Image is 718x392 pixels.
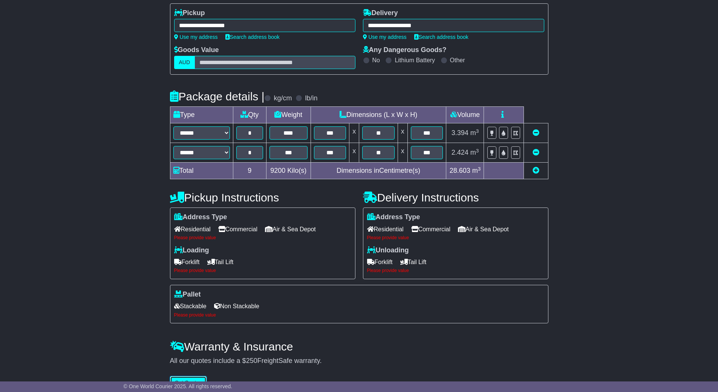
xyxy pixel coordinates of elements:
label: Pickup [174,9,205,17]
span: Air & Sea Depot [458,223,509,235]
label: Other [450,57,465,64]
div: All our quotes include a $ FreightSafe warranty. [170,357,548,365]
sup: 3 [476,128,479,134]
label: Pallet [174,291,201,299]
label: kg/cm [274,94,292,103]
a: Search address book [414,34,468,40]
span: © One World Courier 2025. All rights reserved. [124,383,233,389]
span: m [470,129,479,137]
span: Commercial [218,223,257,235]
sup: 3 [476,148,479,154]
td: x [349,143,359,163]
label: Goods Value [174,46,219,54]
td: Type [170,107,233,123]
span: Air & Sea Depot [265,223,316,235]
td: x [398,123,407,143]
label: Delivery [363,9,398,17]
span: Forklift [174,256,200,268]
span: Forklift [367,256,393,268]
a: Add new item [533,167,539,174]
td: 9 [233,163,266,179]
span: Non Stackable [214,300,259,312]
span: Residential [174,223,211,235]
label: Address Type [367,213,420,221]
label: Any Dangerous Goods? [363,46,447,54]
span: 3.394 [452,129,468,137]
div: Please provide value [174,268,351,273]
span: Residential [367,223,404,235]
span: Tail Lift [400,256,427,268]
sup: 3 [478,166,481,172]
a: Search address book [225,34,280,40]
label: Loading [174,246,209,255]
td: Total [170,163,233,179]
label: lb/in [305,94,317,103]
h4: Warranty & Insurance [170,340,548,353]
label: Unloading [367,246,409,255]
div: Please provide value [174,235,351,240]
label: Address Type [174,213,227,221]
a: Use my address [174,34,218,40]
span: Stackable [174,300,207,312]
td: Dimensions in Centimetre(s) [311,163,446,179]
span: 2.424 [452,149,468,156]
td: x [349,123,359,143]
span: m [470,149,479,156]
td: Qty [233,107,266,123]
span: 250 [246,357,257,364]
button: Get Quotes [170,376,207,389]
span: Tail Lift [207,256,234,268]
a: Remove this item [533,129,539,137]
span: m [472,167,481,174]
div: Please provide value [367,235,544,240]
h4: Package details | [170,90,265,103]
td: x [398,143,407,163]
span: 28.603 [450,167,470,174]
label: No [372,57,380,64]
td: Kilo(s) [266,163,311,179]
div: Please provide value [174,312,544,318]
label: Lithium Battery [395,57,435,64]
h4: Delivery Instructions [363,191,548,204]
a: Remove this item [533,149,539,156]
span: 9200 [270,167,285,174]
label: AUD [174,56,195,69]
a: Use my address [363,34,407,40]
td: Dimensions (L x W x H) [311,107,446,123]
div: Please provide value [367,268,544,273]
td: Weight [266,107,311,123]
td: Volume [446,107,484,123]
h4: Pickup Instructions [170,191,355,204]
span: Commercial [411,223,450,235]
